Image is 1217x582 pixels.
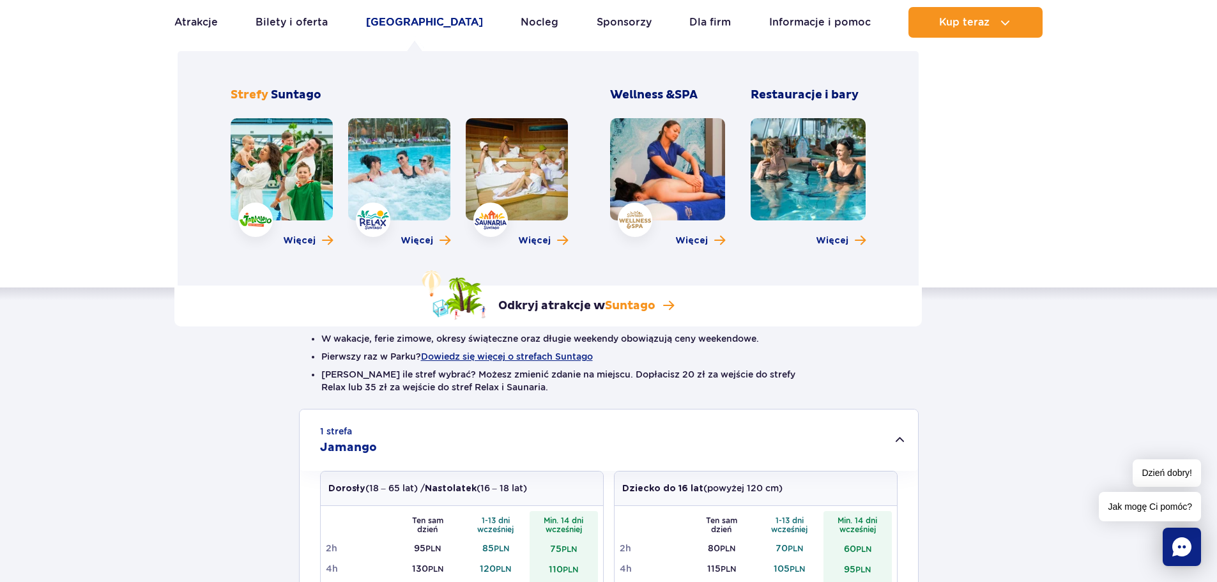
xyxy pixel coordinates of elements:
[256,7,328,38] a: Bilety i oferta
[174,7,218,38] a: Atrakcje
[563,565,578,574] small: PLN
[498,298,655,314] p: Odkryj atrakcje w
[769,7,871,38] a: Informacje i pomoc
[622,484,703,493] strong: Dziecko do 16 lat
[518,234,551,247] span: Więcej
[321,368,896,394] li: [PERSON_NAME] ile stref wybrać? Możesz zmienić zdanie na miejscu. Dopłacisz 20 zł za wejście do s...
[283,234,316,247] span: Więcej
[1133,459,1201,487] span: Dzień dobry!
[425,484,477,493] strong: Nastolatek
[816,234,866,247] a: Więcej o Restauracje i bary
[394,558,462,579] td: 130
[394,511,462,538] th: Ten sam dzień
[790,564,805,574] small: PLN
[756,538,824,558] td: 70
[721,564,736,574] small: PLN
[496,564,511,574] small: PLN
[530,511,598,538] th: Min. 14 dni wcześniej
[425,544,441,553] small: PLN
[756,558,824,579] td: 105
[562,544,577,554] small: PLN
[321,350,896,363] li: Pierwszy raz w Parku?
[1163,528,1201,566] div: Chat
[271,88,321,102] span: Suntago
[320,440,377,456] h2: Jamango
[320,425,352,438] small: 1 strefa
[401,234,450,247] a: Więcej o strefie Relax
[421,351,593,362] button: Dowiedz się więcej o strefach Suntago
[816,234,848,247] span: Więcej
[428,564,443,574] small: PLN
[675,234,708,247] span: Więcej
[521,7,558,38] a: Nocleg
[788,544,803,553] small: PLN
[494,544,509,553] small: PLN
[939,17,990,28] span: Kup teraz
[462,511,530,538] th: 1-13 dni wcześniej
[231,88,268,102] span: Strefy
[530,558,598,579] td: 110
[908,7,1043,38] button: Kup teraz
[856,544,871,554] small: PLN
[620,538,688,558] td: 2h
[823,538,892,558] td: 60
[720,544,735,553] small: PLN
[689,7,731,38] a: Dla firm
[530,538,598,558] td: 75
[610,88,698,102] span: Wellness &
[328,482,527,495] p: (18 – 65 lat) / (16 – 18 lat)
[462,558,530,579] td: 120
[462,538,530,558] td: 85
[366,7,483,38] a: [GEOGRAPHIC_DATA]
[756,511,824,538] th: 1-13 dni wcześniej
[675,234,725,247] a: Więcej o Wellness & SPA
[283,234,333,247] a: Więcej o strefie Jamango
[751,88,866,103] h3: Restauracje i bary
[422,270,674,320] a: Odkryj atrakcje wSuntago
[321,332,896,345] li: W wakacje, ferie zimowe, okresy świąteczne oraz długie weekendy obowiązują ceny weekendowe.
[401,234,433,247] span: Więcej
[326,538,394,558] td: 2h
[328,484,365,493] strong: Dorosły
[622,482,783,495] p: (powyżej 120 cm)
[687,511,756,538] th: Ten sam dzień
[1099,492,1201,521] span: Jak mogę Ci pomóc?
[597,7,652,38] a: Sponsorzy
[823,558,892,579] td: 95
[394,538,462,558] td: 95
[326,558,394,579] td: 4h
[823,511,892,538] th: Min. 14 dni wcześniej
[855,565,871,574] small: PLN
[620,558,688,579] td: 4h
[518,234,568,247] a: Więcej o strefie Saunaria
[675,88,698,102] span: SPA
[687,538,756,558] td: 80
[687,558,756,579] td: 115
[605,298,655,313] span: Suntago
